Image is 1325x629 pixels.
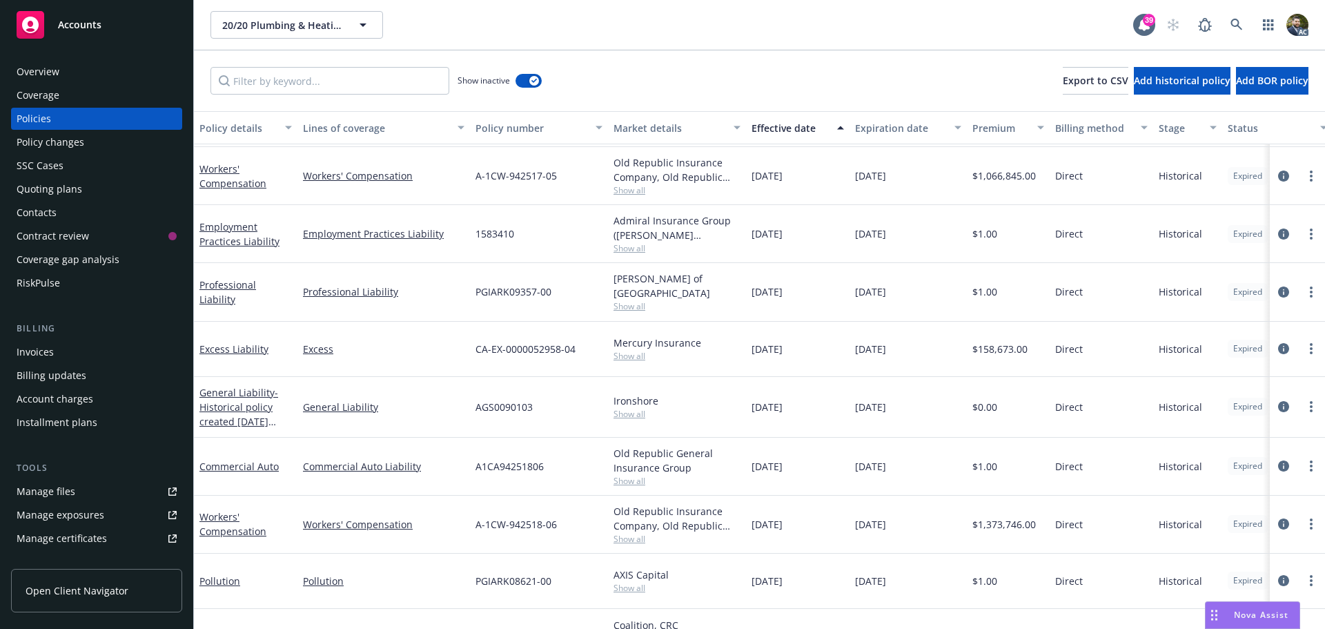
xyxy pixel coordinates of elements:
[303,284,464,299] a: Professional Liability
[1159,574,1202,588] span: Historical
[855,226,886,241] span: [DATE]
[1275,516,1292,532] a: circleInformation
[11,504,182,526] a: Manage exposures
[614,300,740,312] span: Show all
[1303,340,1319,357] a: more
[17,504,104,526] div: Manage exposures
[855,574,886,588] span: [DATE]
[1159,226,1202,241] span: Historical
[303,574,464,588] a: Pollution
[614,582,740,594] span: Show all
[199,121,277,135] div: Policy details
[1234,609,1288,621] span: Nova Assist
[614,155,740,184] div: Old Republic Insurance Company, Old Republic General Insurance Group
[855,342,886,356] span: [DATE]
[17,341,54,363] div: Invoices
[855,168,886,183] span: [DATE]
[222,18,342,32] span: 20/20 Plumbing & Heating, Inc.
[11,61,182,83] a: Overview
[972,517,1036,532] span: $1,373,746.00
[1205,601,1300,629] button: Nova Assist
[11,551,182,573] a: Manage claims
[614,271,740,300] div: [PERSON_NAME] of [GEOGRAPHIC_DATA]
[1228,121,1312,135] div: Status
[11,178,182,200] a: Quoting plans
[199,460,279,473] a: Commercial Auto
[303,400,464,414] a: General Liability
[1303,398,1319,415] a: more
[972,459,997,474] span: $1.00
[303,121,449,135] div: Lines of coverage
[1303,168,1319,184] a: more
[17,365,86,387] div: Billing updates
[614,446,740,475] div: Old Republic General Insurance Group
[1286,14,1308,36] img: photo
[1255,11,1282,39] a: Switch app
[752,226,783,241] span: [DATE]
[1233,228,1262,240] span: Expired
[194,111,297,144] button: Policy details
[1159,11,1187,39] a: Start snowing
[1159,400,1202,414] span: Historical
[614,533,740,545] span: Show all
[614,568,740,582] div: AXIS Capital
[1236,74,1308,87] span: Add BOR policy
[1233,400,1262,413] span: Expired
[1303,226,1319,242] a: more
[752,121,829,135] div: Effective date
[11,225,182,247] a: Contract review
[17,481,75,503] div: Manage files
[1055,517,1083,532] span: Direct
[614,394,740,408] div: Ironshore
[17,551,86,573] div: Manage claims
[614,408,740,420] span: Show all
[1134,67,1230,95] button: Add historical policy
[11,6,182,44] a: Accounts
[855,284,886,299] span: [DATE]
[475,517,557,532] span: A-1CW-942518-06
[972,284,997,299] span: $1.00
[752,342,783,356] span: [DATE]
[855,517,886,532] span: [DATE]
[1159,284,1202,299] span: Historical
[1153,111,1222,144] button: Stage
[17,155,63,177] div: SSC Cases
[11,84,182,106] a: Coverage
[199,342,268,356] a: Excess Liability
[458,75,510,86] span: Show inactive
[1055,400,1083,414] span: Direct
[11,481,182,503] a: Manage files
[1055,284,1083,299] span: Direct
[11,131,182,153] a: Policy changes
[199,574,240,588] a: Pollution
[1050,111,1153,144] button: Billing method
[1159,168,1202,183] span: Historical
[11,322,182,336] div: Billing
[210,67,449,95] input: Filter by keyword...
[17,178,82,200] div: Quoting plans
[475,226,514,241] span: 1583410
[614,213,740,242] div: Admiral Insurance Group ([PERSON_NAME] Corporation)
[17,131,84,153] div: Policy changes
[303,226,464,241] a: Employment Practices Liability
[11,155,182,177] a: SSC Cases
[1233,518,1262,530] span: Expired
[58,19,101,30] span: Accounts
[746,111,850,144] button: Effective date
[967,111,1050,144] button: Premium
[1275,168,1292,184] a: circleInformation
[17,249,119,271] div: Coverage gap analysis
[17,272,60,294] div: RiskPulse
[855,121,946,135] div: Expiration date
[11,108,182,130] a: Policies
[475,121,587,135] div: Policy number
[17,388,93,410] div: Account charges
[855,400,886,414] span: [DATE]
[1233,574,1262,587] span: Expired
[17,84,59,106] div: Coverage
[1055,226,1083,241] span: Direct
[199,278,256,306] a: Professional Liability
[210,11,383,39] button: 20/20 Plumbing & Heating, Inc.
[1055,168,1083,183] span: Direct
[1159,342,1202,356] span: Historical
